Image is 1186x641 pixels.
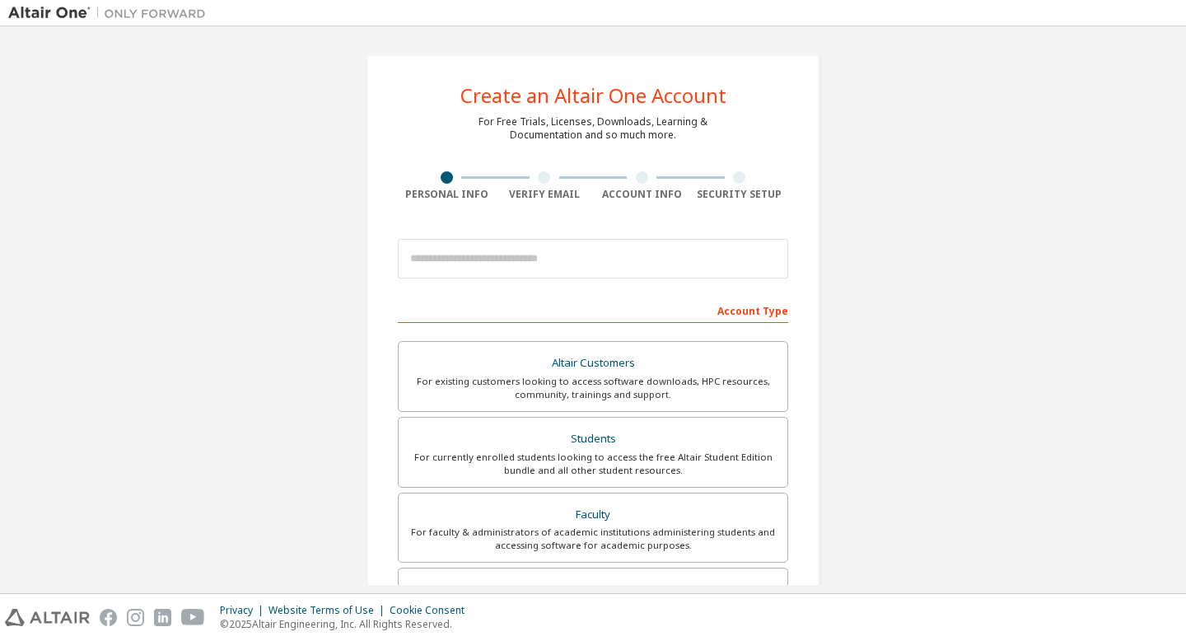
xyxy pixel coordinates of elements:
p: © 2025 Altair Engineering, Inc. All Rights Reserved. [220,617,474,631]
img: youtube.svg [181,609,205,626]
div: For faculty & administrators of academic institutions administering students and accessing softwa... [409,526,777,552]
img: altair_logo.svg [5,609,90,626]
div: For Free Trials, Licenses, Downloads, Learning & Documentation and so much more. [479,115,707,142]
div: Verify Email [496,188,594,201]
div: For currently enrolled students looking to access the free Altair Student Edition bundle and all ... [409,451,777,477]
img: instagram.svg [127,609,144,626]
div: Cookie Consent [390,604,474,617]
img: facebook.svg [100,609,117,626]
div: Privacy [220,604,268,617]
div: Website Terms of Use [268,604,390,617]
div: Altair Customers [409,352,777,375]
div: Account Type [398,297,788,323]
div: Faculty [409,503,777,526]
img: linkedin.svg [154,609,171,626]
div: Security Setup [691,188,789,201]
div: Create an Altair One Account [460,86,726,105]
div: For existing customers looking to access software downloads, HPC resources, community, trainings ... [409,375,777,401]
div: Personal Info [398,188,496,201]
div: Students [409,428,777,451]
div: Account Info [593,188,691,201]
div: Everyone else [409,578,777,601]
img: Altair One [8,5,214,21]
